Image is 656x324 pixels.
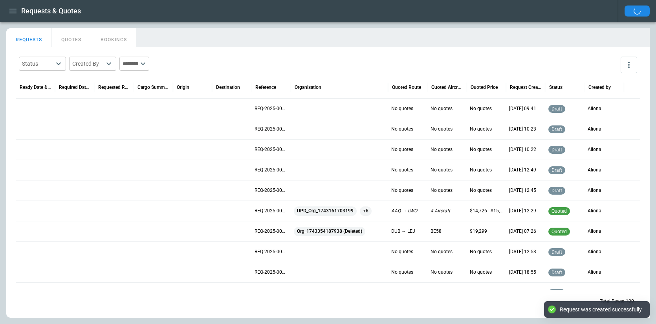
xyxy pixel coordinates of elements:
div: Reference [255,85,276,90]
div: Origin [177,85,189,90]
p: REQ-2025-000028 [255,208,288,214]
div: Organisation [295,85,321,90]
p: No quotes [391,289,424,296]
p: No quotes [431,187,464,194]
div: Status [22,60,53,68]
div: Quoted Route [392,85,421,90]
p: No quotes [470,289,503,296]
p: AAQ → LWO [391,208,424,214]
p: 09/25/25 12:29 [509,208,542,214]
p: No quotes [431,146,464,153]
p: No quotes [391,187,424,194]
p: No quotes [470,187,503,194]
p: REQ-2025-000032 [255,126,288,133]
p: 100 [626,298,634,305]
span: draft [550,188,564,193]
p: No quotes [431,126,464,133]
div: Cargo Summary [137,85,169,90]
p: 09/25/25 12:45 [509,187,542,194]
span: quoted [550,229,568,234]
button: more [621,57,637,73]
p: No quotes [470,269,503,276]
p: Aliona [588,126,621,133]
p: REQ-2025-000027 [255,228,288,235]
span: +6 [360,201,372,221]
p: 09/09/25 18:55 [509,269,542,276]
div: Destination [216,85,240,90]
p: 4 Aircraft [431,208,464,214]
p: No quotes [431,167,464,173]
p: Aliona [588,228,621,235]
span: draft [550,147,564,153]
p: No quotes [431,249,464,255]
button: BOOKINGS [91,28,137,47]
p: $19,299 [470,228,503,235]
p: REQ-2025-000024 [255,289,288,296]
span: draft [550,290,564,296]
p: Aliona [588,208,621,214]
div: Quoted Price [471,85,498,90]
p: DUB → LEJ [391,228,424,235]
p: Aliona [588,167,621,173]
p: 10/02/25 10:22 [509,146,542,153]
p: REQ-2025-000025 [255,269,288,276]
p: No quotes [391,269,424,276]
p: REQ-2025-000033 [255,105,288,112]
span: draft [550,168,564,173]
p: 09/25/25 12:49 [509,167,542,173]
span: UPD_Org_1743161703199 [294,201,357,221]
span: quoted [550,208,568,214]
p: REQ-2025-000026 [255,249,288,255]
p: BE58 [431,228,464,235]
div: Request Created At (UTC) [510,85,541,90]
p: No quotes [391,167,424,173]
div: Requested Route [98,85,130,90]
p: REQ-2025-000031 [255,146,288,153]
p: Aliona [588,187,621,194]
p: No quotes [470,249,503,255]
p: Aliona [588,249,621,255]
p: No quotes [391,105,424,112]
p: No quotes [470,126,503,133]
p: Aliona [588,269,621,276]
div: Ready Date & Time (UTC) [20,85,51,90]
span: draft [550,106,564,112]
p: No quotes [470,146,503,153]
div: Status [549,85,563,90]
p: 10/07/25 09:41 [509,105,542,112]
p: No quotes [470,105,503,112]
p: No quotes [391,249,424,255]
p: 10/02/25 10:23 [509,126,542,133]
p: $14,726 - $15,758 [470,208,503,214]
p: Total Rows: [600,298,624,305]
p: No quotes [391,146,424,153]
p: REQ-2025-000030 [255,167,288,173]
div: Created by [588,85,611,90]
div: Required Date & Time (UTC) [59,85,90,90]
p: 09/09/25 18:49 [509,289,542,296]
p: No quotes [470,167,503,173]
p: 09/25/25 07:26 [509,228,542,235]
div: Quoted Aircraft [431,85,463,90]
p: No quotes [431,289,464,296]
div: Request was created successfully [560,306,642,313]
p: Aliona [588,105,621,112]
p: No quotes [431,105,464,112]
button: REQUESTS [6,28,52,47]
p: No quotes [431,269,464,276]
p: 09/18/25 12:53 [509,249,542,255]
span: Org_1743354187938 (Deleted) [294,221,365,241]
button: QUOTES [52,28,91,47]
span: draft [550,270,564,275]
p: Aliona [588,289,621,296]
p: Aliona [588,146,621,153]
div: Created By [72,60,104,68]
h1: Requests & Quotes [21,6,81,16]
span: draft [550,127,564,132]
span: draft [550,249,564,255]
p: No quotes [391,126,424,133]
p: REQ-2025-000029 [255,187,288,194]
